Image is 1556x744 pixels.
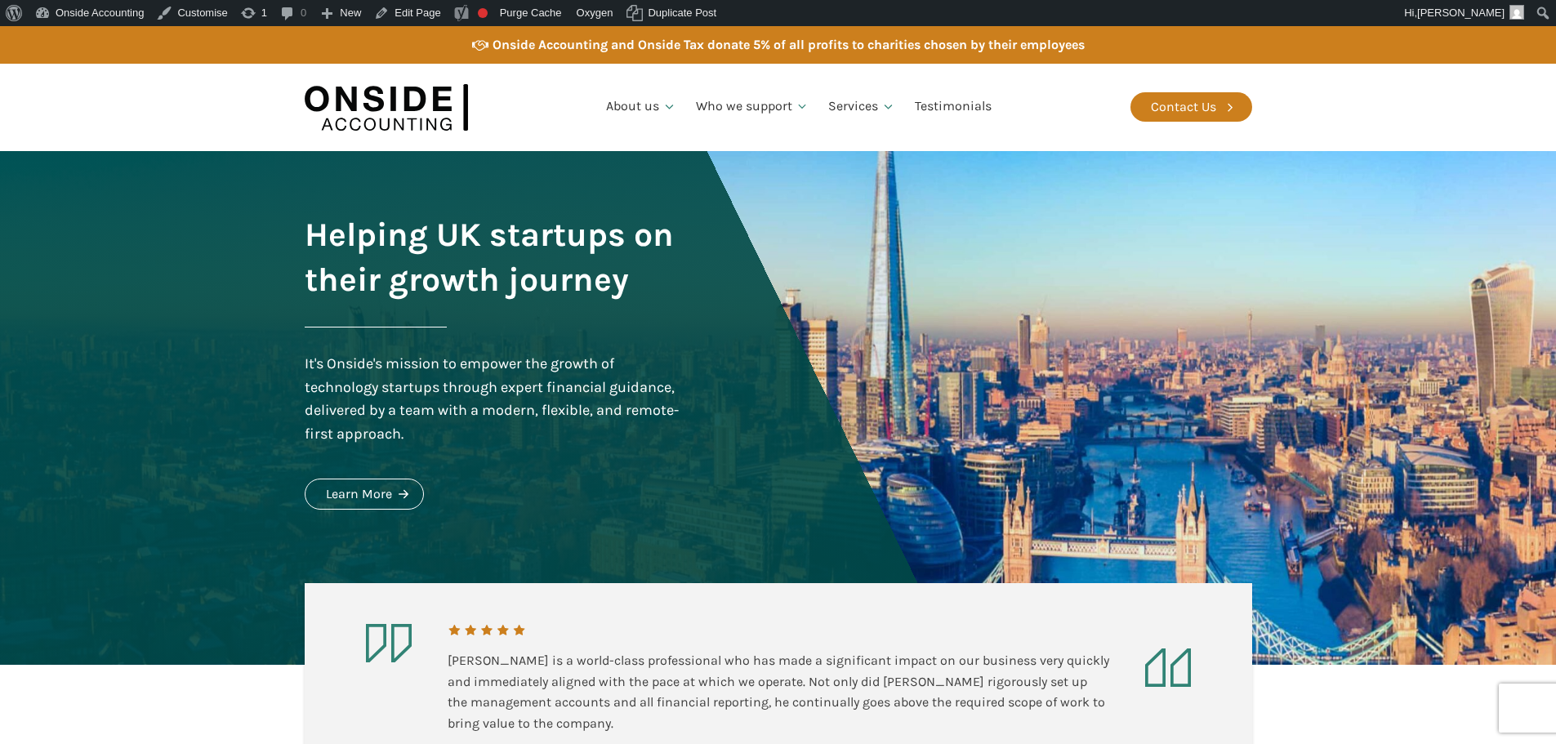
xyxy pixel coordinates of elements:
[1151,96,1216,118] div: Contact Us
[686,79,819,135] a: Who we support
[305,352,684,446] div: It's Onside's mission to empower the growth of technology startups through expert financial guida...
[305,212,684,302] h1: Helping UK startups on their growth journey
[596,79,686,135] a: About us
[1130,92,1252,122] a: Contact Us
[305,76,468,139] img: Onside Accounting
[905,79,1001,135] a: Testimonials
[478,8,488,18] div: Focus keyphrase not set
[493,34,1085,56] div: Onside Accounting and Onside Tax donate 5% of all profits to charities chosen by their employees
[818,79,905,135] a: Services
[1417,7,1505,19] span: [PERSON_NAME]
[326,483,392,505] div: Learn More
[305,479,424,510] a: Learn More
